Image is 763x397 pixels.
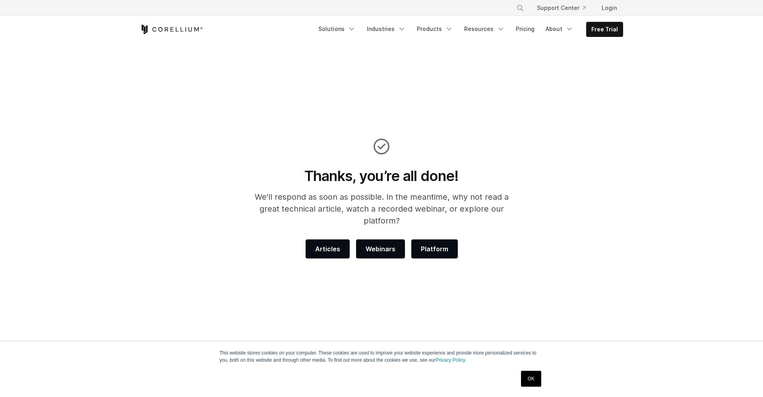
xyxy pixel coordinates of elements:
[531,1,592,15] a: Support Center
[366,244,395,254] span: Webinars
[595,1,623,15] a: Login
[140,25,203,34] a: Corellium Home
[314,22,623,37] div: Navigation Menu
[436,357,466,363] a: Privacy Policy.
[511,22,539,36] a: Pricing
[362,22,411,36] a: Industries
[356,239,405,258] a: Webinars
[459,22,509,36] a: Resources
[513,1,527,15] button: Search
[306,239,350,258] a: Articles
[244,167,519,185] h1: Thanks, you’re all done!
[315,244,340,254] span: Articles
[421,244,448,254] span: Platform
[541,22,578,36] a: About
[507,1,623,15] div: Navigation Menu
[521,371,541,387] a: OK
[411,239,458,258] a: Platform
[244,191,519,227] p: We'll respond as soon as possible. In the meantime, why not read a great technical article, watch...
[412,22,458,36] a: Products
[219,349,544,364] p: This website stores cookies on your computer. These cookies are used to improve your website expe...
[314,22,360,36] a: Solutions
[587,22,623,37] a: Free Trial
